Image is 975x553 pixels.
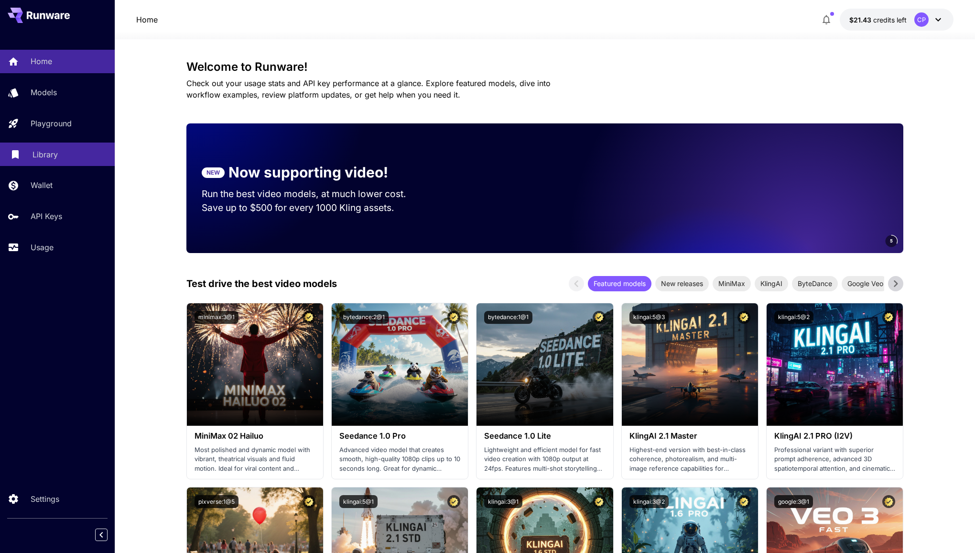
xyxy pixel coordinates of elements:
div: New releases [655,276,709,291]
span: credits left [873,16,907,24]
div: ByteDance [792,276,838,291]
button: Certified Model – Vetted for best performance and includes a commercial license. [303,311,315,324]
h3: Welcome to Runware! [186,60,903,74]
h3: Seedance 1.0 Lite [484,431,605,441]
p: Advanced video model that creates smooth, high-quality 1080p clips up to 10 seconds long. Great f... [339,445,460,474]
button: bytedance:1@1 [484,311,532,324]
button: bytedance:2@1 [339,311,389,324]
p: Settings [31,493,59,505]
button: Certified Model – Vetted for best performance and includes a commercial license. [593,311,606,324]
button: google:3@1 [774,495,813,508]
span: $21.43 [849,16,873,24]
button: klingai:5@2 [774,311,813,324]
div: Collapse sidebar [102,526,115,543]
p: Wallet [31,179,53,191]
span: MiniMax [713,278,751,288]
h3: Seedance 1.0 Pro [339,431,460,441]
img: alt [332,303,468,426]
nav: breadcrumb [136,14,158,25]
p: Library [32,149,58,160]
a: Home [136,14,158,25]
h3: KlingAI 2.1 Master [629,431,750,441]
span: 5 [890,237,893,244]
p: Playground [31,118,72,129]
span: ByteDance [792,278,838,288]
p: Now supporting video! [228,162,388,183]
button: Certified Model – Vetted for best performance and includes a commercial license. [593,495,606,508]
button: Certified Model – Vetted for best performance and includes a commercial license. [882,311,895,324]
p: Lightweight and efficient model for fast video creation with 1080p output at 24fps. Features mult... [484,445,605,474]
div: Featured models [588,276,651,291]
button: Certified Model – Vetted for best performance and includes a commercial license. [882,495,895,508]
p: API Keys [31,210,62,222]
span: New releases [655,278,709,288]
button: $21.42567CP [840,9,953,31]
button: pixverse:1@5 [195,495,238,508]
img: alt [477,303,613,426]
p: Save up to $500 for every 1000 Kling assets. [202,201,424,215]
span: Google Veo [842,278,889,288]
p: Professional variant with superior prompt adherence, advanced 3D spatiotemporal attention, and ci... [774,445,895,474]
span: Check out your usage stats and API key performance at a glance. Explore featured models, dive int... [186,78,551,100]
button: Collapse sidebar [95,529,108,541]
div: Google Veo [842,276,889,291]
p: Home [31,55,52,67]
div: KlingAI [755,276,788,291]
button: minimax:3@1 [195,311,238,324]
p: NEW [206,168,220,177]
p: Test drive the best video models [186,276,337,291]
span: KlingAI [755,278,788,288]
div: CP [914,12,929,27]
button: Certified Model – Vetted for best performance and includes a commercial license. [303,495,315,508]
h3: MiniMax 02 Hailuo [195,431,315,441]
p: Most polished and dynamic model with vibrant, theatrical visuals and fluid motion. Ideal for vira... [195,445,315,474]
button: klingai:3@1 [484,495,522,508]
button: Certified Model – Vetted for best performance and includes a commercial license. [737,311,750,324]
button: klingai:3@2 [629,495,669,508]
div: $21.42567 [849,15,907,25]
p: Usage [31,242,54,253]
div: MiniMax [713,276,751,291]
img: alt [767,303,903,426]
button: Certified Model – Vetted for best performance and includes a commercial license. [447,311,460,324]
button: klingai:5@1 [339,495,378,508]
button: klingai:5@3 [629,311,669,324]
button: Certified Model – Vetted for best performance and includes a commercial license. [447,495,460,508]
p: Run the best video models, at much lower cost. [202,187,424,201]
p: Highest-end version with best-in-class coherence, photorealism, and multi-image reference capabil... [629,445,750,474]
button: Certified Model – Vetted for best performance and includes a commercial license. [737,495,750,508]
p: Models [31,87,57,98]
img: alt [622,303,758,426]
img: alt [187,303,323,426]
span: Featured models [588,278,651,288]
h3: KlingAI 2.1 PRO (I2V) [774,431,895,441]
